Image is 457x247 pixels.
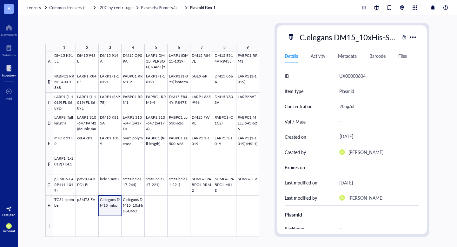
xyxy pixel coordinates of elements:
div: Inventory [2,73,16,77]
div: Vol / Mass [285,118,306,125]
span: Common Freezers (-20C &-80C) [49,4,108,10]
div: Activity [311,52,325,59]
div: Expires on [285,164,305,171]
div: Notebook [2,53,16,57]
span: Plasmids/Primers/all things nucleic acid [141,4,212,10]
div: Plasmid [339,87,354,95]
div: Free plan [2,213,16,217]
div: D [45,113,53,134]
a: Plasmid Box 1 [190,5,217,10]
div: 1 [63,44,65,51]
a: Common Freezers (-20C &-80C) [49,5,97,10]
div: Add [6,97,12,100]
a: Inventory [2,63,16,77]
div: 3 [109,44,111,51]
div: Created by [285,149,306,156]
div: - [337,162,417,173]
div: Details [285,52,298,59]
a: Freezers [25,5,48,10]
div: 8 [223,44,226,51]
div: 6 [178,44,180,51]
div: UX00000604 [339,72,366,80]
div: I [45,216,53,237]
span: SA [7,224,10,228]
div: [DATE] [339,179,353,186]
div: 9 [247,44,249,51]
div: C [45,93,53,113]
div: 7 [201,44,203,51]
div: - [337,115,417,128]
div: 4 [132,44,134,51]
div: Files [398,52,407,59]
span: SA [341,150,344,154]
span: B [7,4,11,12]
div: H [45,196,53,216]
div: Item type [285,88,303,95]
a: Dashboard [1,23,17,37]
div: C.elegans DM15_10xHis-SUMO [297,30,400,44]
div: E [45,134,53,155]
div: 5 [155,44,157,51]
div: Account [3,229,15,233]
div: 20ng/ul [337,100,417,113]
div: Created on [285,133,306,140]
div: ID [285,72,289,79]
div: Dashboard [1,33,17,37]
div: A [45,51,53,72]
div: Plasmid [285,211,419,218]
div: Concentration [285,103,313,110]
span: Freezers [25,4,41,10]
div: - [337,222,417,235]
div: [PERSON_NAME] [348,194,383,202]
div: F [45,154,53,175]
div: Backbone [285,225,304,232]
div: Barcode [369,52,386,59]
a: Notebook [2,43,16,57]
div: 2 [86,44,88,51]
div: [PERSON_NAME] [348,148,383,156]
a: -20C by centrifugePlasmids/Primers/all things nucleic acid [98,5,189,10]
span: -20C by centrifuge [98,4,133,10]
div: Last modified on [285,179,317,186]
div: B [45,72,53,93]
div: Last modified by [285,194,317,201]
div: Metadata [338,52,357,59]
div: G [45,175,53,196]
span: SA [341,196,344,199]
div: [DATE] [337,131,417,143]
